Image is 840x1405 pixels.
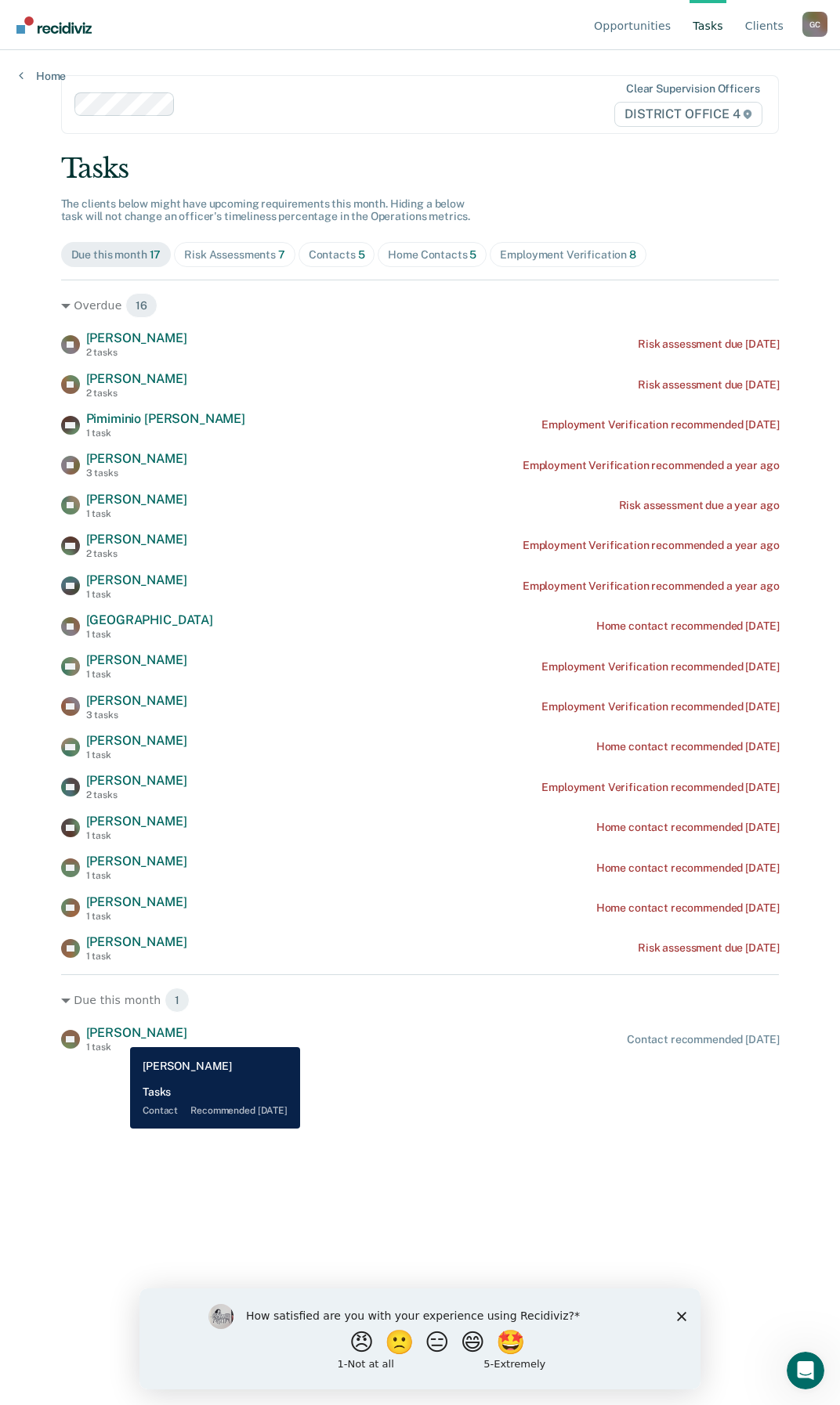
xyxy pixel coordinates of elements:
div: 1 task [86,1042,187,1053]
div: Risk assessment due [DATE] [638,941,779,955]
div: 1 task [86,830,187,841]
span: [PERSON_NAME] [86,532,187,547]
span: 1 [165,988,190,1013]
span: [PERSON_NAME] [86,773,187,788]
span: 5 [358,248,365,261]
span: [GEOGRAPHIC_DATA] [86,612,213,627]
span: 8 [629,248,636,261]
div: 1 task [86,669,187,680]
div: 1 task [86,870,187,881]
div: Due this month [71,248,161,262]
button: Profile dropdown button [802,12,827,37]
span: [PERSON_NAME] [86,492,187,507]
span: [PERSON_NAME] [86,854,187,869]
span: [PERSON_NAME] [86,330,187,345]
div: Home contact recommended [DATE] [596,619,780,633]
span: [PERSON_NAME] [86,934,187,949]
div: Clear supervision officers [626,82,759,96]
div: 1 task [86,749,187,760]
div: Employment Verification [500,248,636,262]
span: [PERSON_NAME] [86,371,187,386]
span: DISTRICT OFFICE 4 [614,102,762,127]
div: 2 tasks [86,347,187,358]
div: 1 task [86,911,187,922]
div: 3 tasks [86,468,187,479]
div: 2 tasks [86,388,187,399]
span: [PERSON_NAME] [86,693,187,708]
div: Employment Verification recommended a year ago [523,459,780,472]
span: [PERSON_NAME] [86,894,187,909]
div: Overdue 16 [61,293,780,318]
div: Tasks [61,153,780,185]
span: The clients below might have upcoming requirements this month. Hiding a below task will not chang... [61,197,471,223]
div: 3 tasks [86,710,187,721]
div: Due this month 1 [61,988,780,1013]
span: [PERSON_NAME] [86,733,187,748]
a: Home [19,69,66,83]
iframe: Intercom live chat [787,1352,824,1389]
img: Recidiviz [16,16,92,34]
div: Employment Verification recommended a year ago [523,539,780,552]
div: Risk Assessments [184,248,285,262]
span: 5 [469,248,476,261]
div: 1 task [86,951,187,962]
div: Risk assessment due [DATE] [638,378,779,392]
span: [PERSON_NAME] [86,572,187,587]
div: Risk assessment due [DATE] [638,338,779,351]
div: Employment Verification recommended [DATE] [541,660,779,674]
div: G C [802,12,827,37]
div: Contacts [309,248,365,262]
span: 17 [150,248,161,261]
div: 2 tasks [86,548,187,559]
div: Employment Verification recommended [DATE] [541,418,779,432]
div: 1 task [86,589,187,600]
span: 7 [278,248,285,261]
span: Pimiminio [PERSON_NAME] [86,411,245,426]
div: Employment Verification recommended [DATE] [541,781,779,794]
div: Employment Verification recommended a year ago [523,580,780,593]
span: [PERSON_NAME] [86,814,187,829]
div: Home contact recommended [DATE] [596,821,780,834]
div: Home Contacts [388,248,476,262]
div: 1 task [86,508,187,519]
div: 2 tasks [86,789,187,800]
div: 1 task [86,629,213,640]
div: Home contact recommended [DATE] [596,861,780,875]
div: Employment Verification recommended [DATE] [541,700,779,713]
iframe: Survey by Kim from Recidiviz [139,1288,701,1389]
div: Home contact recommended [DATE] [596,740,780,753]
div: 1 task [86,428,245,439]
span: 16 [125,293,157,318]
div: Home contact recommended [DATE] [596,901,780,915]
span: [PERSON_NAME] [86,1025,187,1040]
span: [PERSON_NAME] [86,652,187,667]
div: Risk assessment due a year ago [619,499,780,512]
span: [PERSON_NAME] [86,451,187,466]
div: Contact recommended [DATE] [627,1033,779,1046]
